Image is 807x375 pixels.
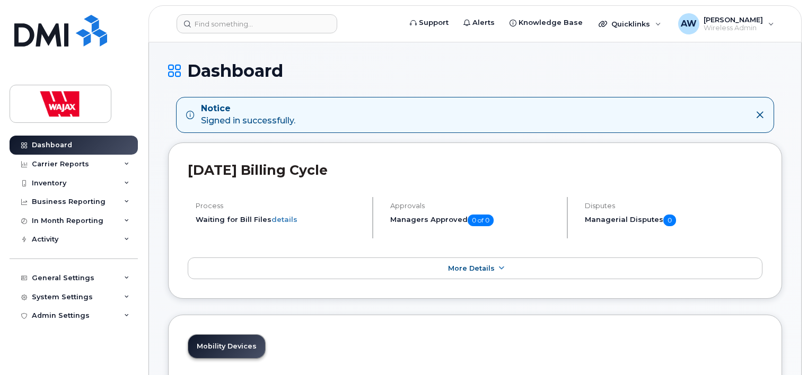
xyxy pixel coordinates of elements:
[188,335,265,358] a: Mobility Devices
[201,103,295,127] div: Signed in successfully.
[188,162,762,178] h2: [DATE] Billing Cycle
[585,215,762,226] h5: Managerial Disputes
[390,215,558,226] h5: Managers Approved
[201,103,295,115] strong: Notice
[585,202,762,210] h4: Disputes
[196,202,363,210] h4: Process
[390,202,558,210] h4: Approvals
[271,215,297,224] a: details
[468,215,494,226] span: 0 of 0
[168,61,782,80] h1: Dashboard
[196,215,363,225] li: Waiting for Bill Files
[448,264,495,272] span: More Details
[663,215,676,226] span: 0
